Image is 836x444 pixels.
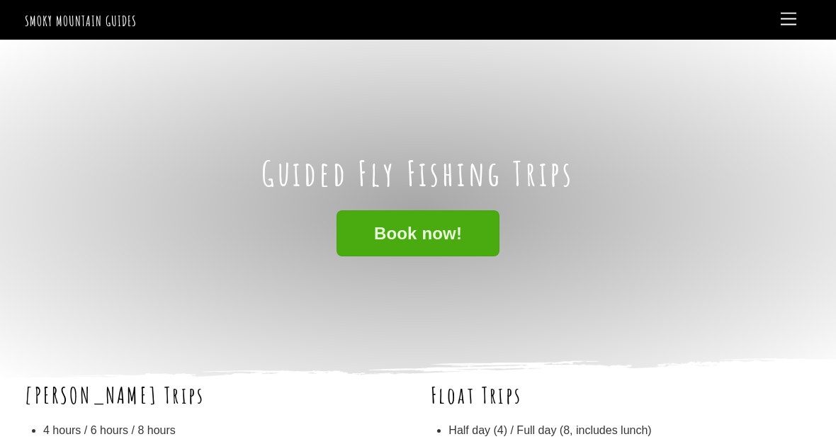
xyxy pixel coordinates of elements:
[337,210,499,256] a: Book now!
[774,6,803,33] a: Menu
[448,421,810,440] li: Half day (4) / Full day (8, includes lunch)
[431,380,522,409] b: Float Trips
[25,153,810,194] h1: Guided Fly Fishing Trips
[25,12,136,30] a: Smoky Mountain Guides
[25,380,205,409] b: [PERSON_NAME] Trips
[374,227,462,241] span: Book now!
[43,421,405,440] li: 4 hours / 6 hours / 8 hours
